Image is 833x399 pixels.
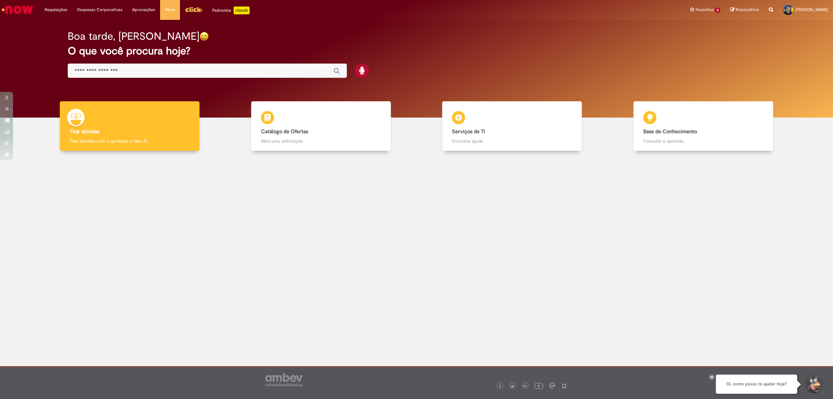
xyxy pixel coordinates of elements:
b: Base de Conhecimento [643,128,697,135]
b: Tirar dúvidas [70,128,99,135]
p: +GenAi [234,7,250,14]
a: Tirar dúvidas Tirar dúvidas com Lupi Assist e Gen Ai [34,101,225,151]
img: logo_footer_naosei.png [561,383,567,389]
button: Iniciar Conversa de Suporte [804,375,823,394]
span: More [165,7,175,13]
span: [PERSON_NAME] [795,7,828,12]
img: logo_footer_facebook.png [498,385,501,388]
p: Encontre ajuda [452,138,572,144]
img: ServiceNow [1,3,34,16]
span: Rascunhos [736,7,759,13]
b: Serviços de TI [452,128,485,135]
a: Base de Conhecimento Consulte e aprenda [608,101,799,151]
h2: Boa tarde, [PERSON_NAME] [68,31,199,42]
img: happy-face.png [199,32,209,41]
div: Oi, como posso te ajudar hoje? [716,375,797,394]
img: logo_footer_ambev_rotulo_gray.png [265,373,303,386]
b: Catálogo de Ofertas [261,128,308,135]
img: logo_footer_twitter.png [511,385,514,388]
a: Serviços de TI Encontre ajuda [416,101,608,151]
span: Requisições [45,7,67,13]
span: Aprovações [132,7,155,13]
span: 8 [715,7,720,13]
h2: O que você procura hoje? [68,45,765,57]
span: Favoritos [696,7,714,13]
p: Consulte e aprenda [643,138,763,144]
p: Tirar dúvidas com Lupi Assist e Gen Ai [70,138,190,144]
p: Abra uma solicitação [261,138,381,144]
img: logo_footer_linkedin.png [524,384,527,388]
a: Catálogo de Ofertas Abra uma solicitação [225,101,417,151]
a: Rascunhos [730,7,759,13]
img: click_logo_yellow_360x200.png [185,5,202,14]
div: Padroniza [212,7,250,14]
img: logo_footer_youtube.png [535,381,543,390]
span: Despesas Corporativas [77,7,122,13]
img: logo_footer_workplace.png [549,383,555,389]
